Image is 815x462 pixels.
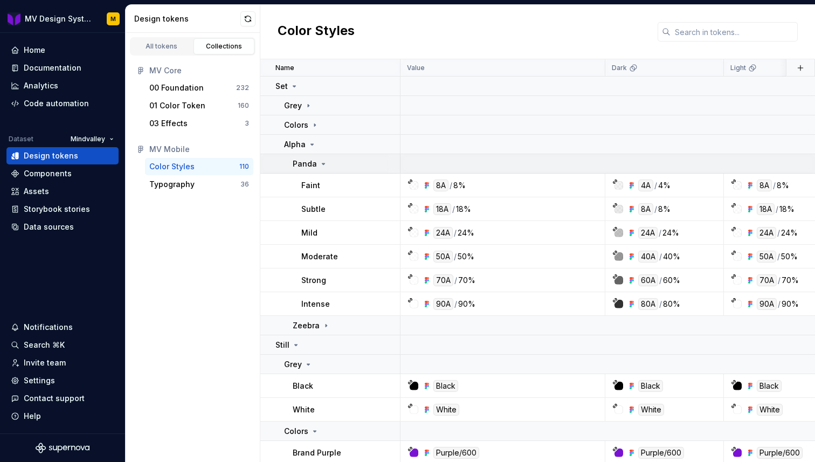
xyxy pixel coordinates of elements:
[284,139,306,150] p: Alpha
[454,227,457,239] div: /
[671,22,798,42] input: Search in tokens...
[6,390,119,407] button: Contact support
[458,274,475,286] div: 70%
[239,162,249,171] div: 110
[757,180,772,191] div: 8A
[236,84,249,92] div: 232
[407,64,425,72] p: Value
[638,203,653,215] div: 8A
[612,64,627,72] p: Dark
[654,203,657,215] div: /
[6,59,119,77] a: Documentation
[781,227,798,239] div: 24%
[773,180,776,191] div: /
[433,298,453,310] div: 90A
[757,227,776,239] div: 24A
[638,447,684,459] div: Purple/600
[301,204,326,215] p: Subtle
[638,404,664,416] div: White
[284,120,308,130] p: Colors
[782,274,799,286] div: 70%
[730,64,746,72] p: Light
[6,354,119,371] a: Invite team
[638,227,658,239] div: 24A
[782,298,799,310] div: 90%
[638,274,658,286] div: 60A
[6,336,119,354] button: Search ⌘K
[776,203,778,215] div: /
[452,203,455,215] div: /
[293,447,341,458] p: Brand Purple
[145,158,253,175] button: Color Styles110
[36,443,89,453] a: Supernova Logo
[6,319,119,336] button: Notifications
[450,180,452,191] div: /
[777,251,780,263] div: /
[24,186,49,197] div: Assets
[6,201,119,218] a: Storybook stories
[662,227,679,239] div: 24%
[2,7,123,30] button: MV Design System MobileM
[24,375,55,386] div: Settings
[293,381,313,391] p: Black
[454,298,457,310] div: /
[6,165,119,182] a: Components
[24,150,78,161] div: Design tokens
[245,119,249,128] div: 3
[145,115,253,132] a: 03 Effects3
[433,274,453,286] div: 70A
[6,77,119,94] a: Analytics
[6,95,119,112] a: Code automation
[781,251,798,263] div: 50%
[145,176,253,193] button: Typography36
[757,203,775,215] div: 18A
[240,180,249,189] div: 36
[757,380,782,392] div: Black
[659,227,661,239] div: /
[149,100,205,111] div: 01 Color Token
[293,158,317,169] p: Panda
[301,275,326,286] p: Strong
[757,251,776,263] div: 50A
[659,274,662,286] div: /
[6,147,119,164] a: Design tokens
[145,79,253,96] a: 00 Foundation232
[149,118,188,129] div: 03 Effects
[453,180,466,191] div: 8%
[433,180,448,191] div: 8A
[24,393,85,404] div: Contact support
[24,98,89,109] div: Code automation
[433,380,458,392] div: Black
[24,411,41,422] div: Help
[654,180,657,191] div: /
[638,380,663,392] div: Black
[659,298,662,310] div: /
[659,251,662,263] div: /
[149,65,249,76] div: MV Core
[757,404,783,416] div: White
[24,204,90,215] div: Storybook stories
[658,180,671,191] div: 4%
[197,42,251,51] div: Collections
[301,251,338,262] p: Moderate
[433,251,453,263] div: 50A
[433,447,479,459] div: Purple/600
[24,322,73,333] div: Notifications
[25,13,94,24] div: MV Design System Mobile
[6,183,119,200] a: Assets
[24,63,81,73] div: Documentation
[638,298,658,310] div: 80A
[9,135,33,143] div: Dataset
[778,298,781,310] div: /
[284,100,302,111] p: Grey
[433,203,451,215] div: 18A
[275,340,289,350] p: Still
[454,274,457,286] div: /
[284,426,308,437] p: Colors
[145,97,253,114] button: 01 Color Token160
[779,203,795,215] div: 18%
[663,274,680,286] div: 60%
[24,340,65,350] div: Search ⌘K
